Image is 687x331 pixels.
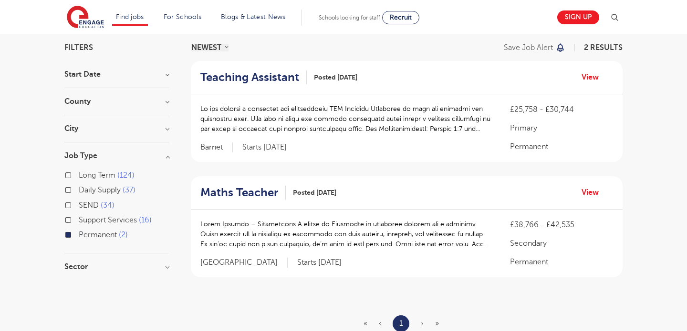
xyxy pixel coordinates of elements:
span: Filters [64,44,93,51]
span: « [364,319,367,328]
span: Recruit [390,14,412,21]
span: Long Term [79,171,115,180]
p: £38,766 - £42,535 [510,219,613,231]
h3: City [64,125,169,132]
h2: Teaching Assistant [200,70,299,84]
p: Lorem Ipsumdo – Sitametcons A elitse do Eiusmodte in utlaboree dolorem ali e adminimv Quisn exerc... [200,219,491,249]
a: Teaching Assistant [200,70,307,84]
a: View [582,71,606,83]
span: 2 RESULTS [584,43,623,52]
p: Save job alert [504,44,553,51]
a: 1 [399,317,403,330]
span: 2 [119,231,128,239]
a: Maths Teacher [200,186,286,200]
h3: County [64,98,169,105]
span: Daily Supply [79,186,121,194]
h3: Job Type [64,152,169,160]
img: Engage Education [67,6,104,30]
p: Primary [510,122,613,134]
a: Recruit [382,11,419,24]
p: Lo ips dolorsi a consectet adi elitseddoeiu TEM Incididu Utlaboree do magn ali enimadmi ven quisn... [200,104,491,134]
span: 124 [117,171,135,180]
span: Barnet [200,142,233,152]
span: 16 [139,216,152,224]
p: Secondary [510,238,613,249]
p: Starts [DATE] [242,142,287,152]
button: Save job alert [504,44,565,51]
input: Permanent 2 [79,231,85,237]
span: Posted [DATE] [293,188,336,198]
input: SEND 34 [79,201,85,207]
span: » [435,319,439,328]
a: Find jobs [116,13,144,20]
span: SEND [79,201,99,210]
h3: Start Date [64,70,169,78]
span: Schools looking for staff [319,14,380,21]
span: Permanent [79,231,117,239]
span: 34 [101,201,114,210]
span: ‹ [379,319,381,328]
h3: Sector [64,263,169,271]
a: For Schools [164,13,201,20]
a: Blogs & Latest News [221,13,286,20]
span: 37 [123,186,135,194]
span: Support Services [79,216,137,224]
h2: Maths Teacher [200,186,278,200]
span: › [421,319,424,328]
a: Sign up [557,10,599,24]
p: Permanent [510,141,613,152]
input: Daily Supply 37 [79,186,85,192]
input: Long Term 124 [79,171,85,177]
p: Permanent [510,256,613,268]
span: Posted [DATE] [314,72,357,82]
p: Starts [DATE] [297,258,342,268]
span: [GEOGRAPHIC_DATA] [200,258,288,268]
input: Support Services 16 [79,216,85,222]
a: View [582,186,606,199]
p: £25,758 - £30,744 [510,104,613,115]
